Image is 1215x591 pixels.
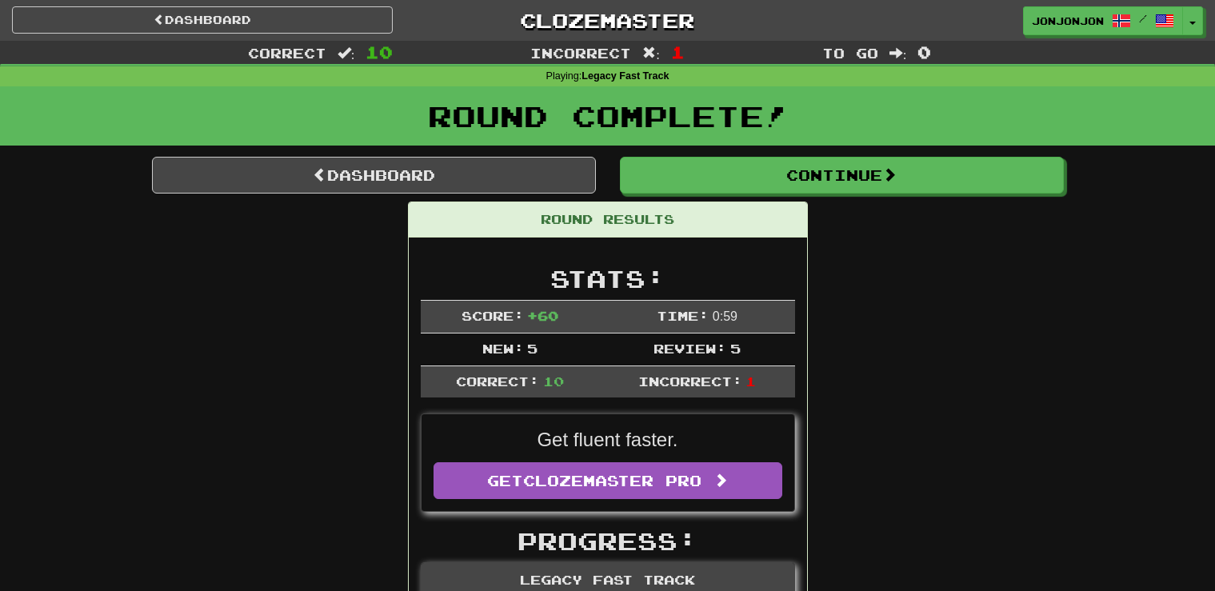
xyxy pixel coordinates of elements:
span: 1 [745,373,756,389]
span: Incorrect [530,45,631,61]
span: : [642,46,660,60]
span: 5 [527,341,538,356]
span: 0 : 59 [713,309,737,323]
span: New: [482,341,524,356]
span: Score: [462,308,524,323]
span: 10 [366,42,393,62]
a: jonjonjon / [1023,6,1183,35]
span: 1 [671,42,685,62]
span: / [1139,13,1147,24]
span: Time: [657,308,709,323]
h1: Round Complete! [6,100,1209,132]
span: Correct: [456,373,539,389]
span: 5 [730,341,741,356]
span: Incorrect: [638,373,742,389]
a: Dashboard [152,157,596,194]
span: Correct [248,45,326,61]
span: + 60 [527,308,558,323]
a: Dashboard [12,6,393,34]
p: Get fluent faster. [434,426,782,453]
span: Review: [653,341,726,356]
button: Continue [620,157,1064,194]
a: Clozemaster [417,6,797,34]
span: 0 [917,42,931,62]
span: Clozemaster Pro [523,472,701,489]
span: : [338,46,355,60]
h2: Stats: [421,266,795,292]
span: jonjonjon [1032,14,1104,28]
a: GetClozemaster Pro [434,462,782,499]
span: : [889,46,907,60]
h2: Progress: [421,528,795,554]
span: 10 [543,373,564,389]
div: Round Results [409,202,807,238]
span: To go [822,45,878,61]
strong: Legacy Fast Track [582,70,669,82]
